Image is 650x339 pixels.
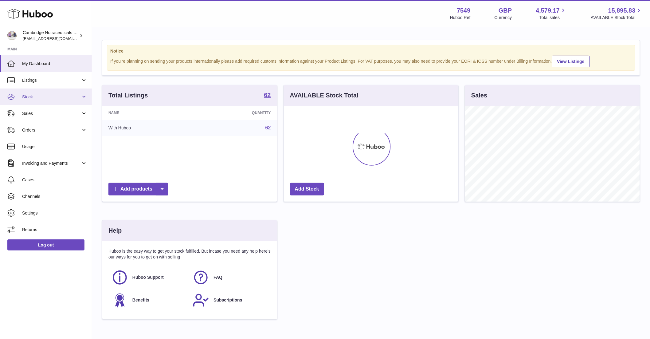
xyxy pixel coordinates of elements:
[132,297,149,303] span: Benefits
[22,77,81,83] span: Listings
[22,177,87,183] span: Cases
[450,15,471,21] div: Huboo Ref
[213,297,242,303] span: Subscriptions
[22,94,81,100] span: Stock
[213,274,222,280] span: FAQ
[108,91,148,100] h3: Total Listings
[552,56,590,67] a: View Listings
[290,183,324,195] a: Add Stock
[23,30,78,41] div: Cambridge Nutraceuticals Ltd
[591,15,643,21] span: AVAILABLE Stock Total
[7,239,84,250] a: Log out
[110,48,632,54] strong: Notice
[499,6,512,15] strong: GBP
[536,6,567,21] a: 4,579.17 Total sales
[591,6,643,21] a: 15,895.83 AVAILABLE Stock Total
[102,120,194,136] td: With Huboo
[608,6,636,15] span: 15,895.83
[22,227,87,233] span: Returns
[22,160,81,166] span: Invoicing and Payments
[539,15,567,21] span: Total sales
[264,92,271,99] a: 62
[108,183,168,195] a: Add products
[23,36,90,41] span: [EMAIL_ADDRESS][DOMAIN_NAME]
[7,31,17,40] img: qvc@camnutra.com
[495,15,512,21] div: Currency
[22,61,87,67] span: My Dashboard
[108,248,271,260] p: Huboo is the easy way to get your stock fulfilled. But incase you need any help here's our ways f...
[264,92,271,98] strong: 62
[22,127,81,133] span: Orders
[265,125,271,130] a: 62
[193,269,268,286] a: FAQ
[471,91,487,100] h3: Sales
[457,6,471,15] strong: 7549
[102,106,194,120] th: Name
[112,292,186,309] a: Benefits
[193,292,268,309] a: Subscriptions
[22,111,81,116] span: Sales
[110,55,632,67] div: If you're planning on sending your products internationally please add required customs informati...
[112,269,186,286] a: Huboo Support
[290,91,358,100] h3: AVAILABLE Stock Total
[108,227,122,235] h3: Help
[194,106,277,120] th: Quantity
[22,210,87,216] span: Settings
[536,6,560,15] span: 4,579.17
[22,144,87,150] span: Usage
[132,274,164,280] span: Huboo Support
[22,194,87,199] span: Channels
